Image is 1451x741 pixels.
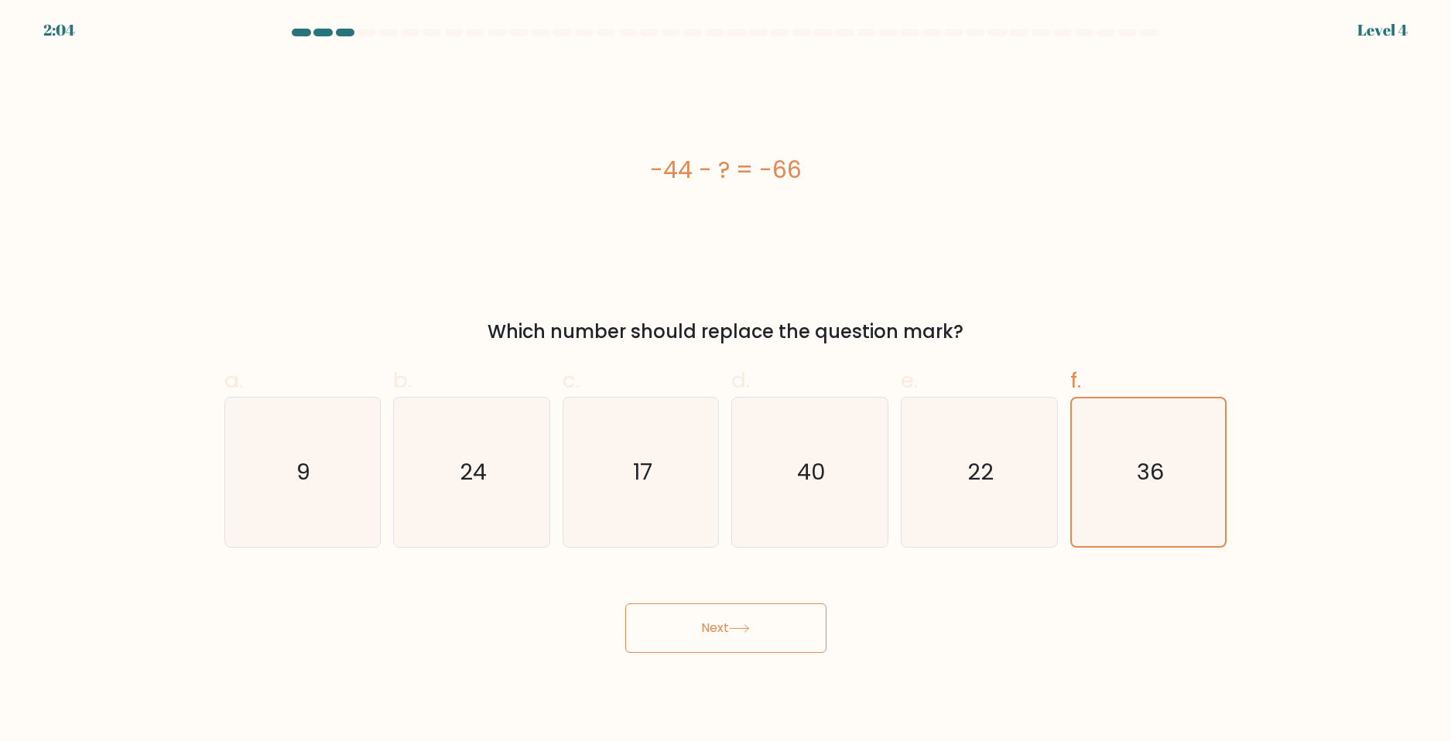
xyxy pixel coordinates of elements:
text: 17 [633,456,652,487]
span: e. [901,365,918,395]
text: 40 [797,456,826,487]
div: 2:04 [43,19,75,42]
button: Next [625,603,826,653]
span: b. [393,365,412,395]
text: 24 [460,456,487,487]
div: Level 4 [1357,19,1408,42]
div: -44 - ? = -66 [224,152,1227,187]
span: d. [731,365,750,395]
text: 9 [297,456,311,487]
div: Which number should replace the question mark? [234,318,1218,346]
span: c. [563,365,580,395]
span: a. [224,365,243,395]
span: f. [1070,365,1081,395]
text: 22 [967,456,994,487]
text: 36 [1137,456,1164,487]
